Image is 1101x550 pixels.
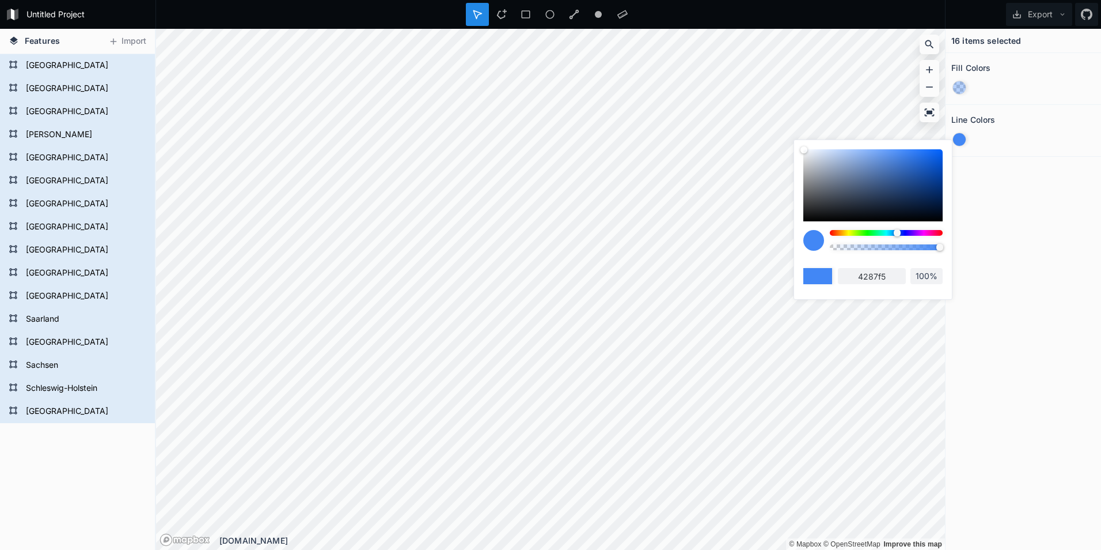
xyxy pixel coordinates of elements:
a: OpenStreetMap [823,540,880,548]
div: [DOMAIN_NAME] [219,534,945,547]
a: Map feedback [883,540,942,548]
span: Features [25,35,60,47]
button: Import [102,32,152,51]
h2: Line Colors [951,111,996,129]
a: Mapbox [789,540,821,548]
h4: 16 items selected [951,35,1021,47]
a: Mapbox logo [160,533,210,547]
h2: Fill Colors [951,59,991,77]
button: Export [1006,3,1072,26]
